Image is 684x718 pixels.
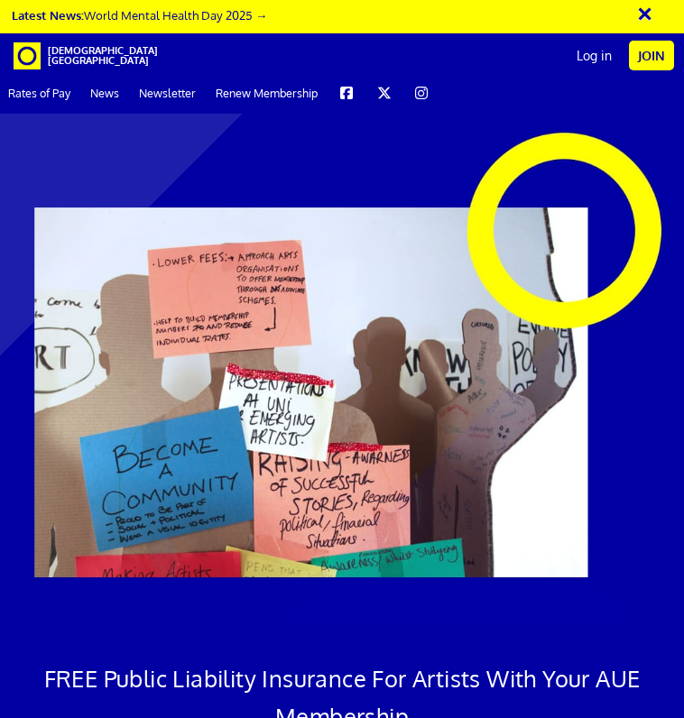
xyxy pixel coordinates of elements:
span: [DEMOGRAPHIC_DATA][GEOGRAPHIC_DATA] [48,46,93,66]
strong: Latest News: [12,7,84,23]
a: Latest News:World Mental Health Day 2025 → [12,7,267,23]
a: Renew Membership [208,72,326,113]
a: Join [629,41,674,70]
a: Newsletter [131,72,204,113]
a: News [82,72,127,113]
a: Log in [568,33,621,78]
